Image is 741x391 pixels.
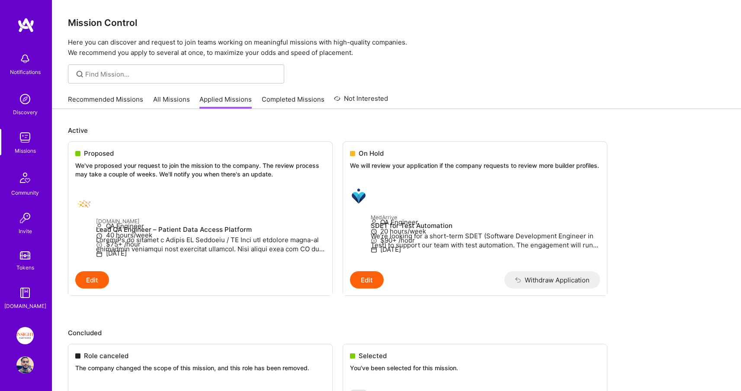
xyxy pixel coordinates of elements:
[350,161,600,170] p: We will review your application if the company requests to review more builder profiles.
[371,219,377,226] i: icon Applicant
[96,224,103,230] i: icon Applicant
[16,284,34,301] img: guide book
[96,240,325,249] p: $75+ /hour
[199,95,252,109] a: Applied Missions
[16,327,34,344] img: Insight Partners: Data & AI - Sourcing
[371,237,377,244] i: icon MoneyGray
[68,328,725,337] p: Concluded
[14,356,36,374] a: User Avatar
[16,356,34,374] img: User Avatar
[19,227,32,236] div: Invite
[75,195,93,213] img: Healthex.io company logo
[14,327,36,344] a: Insight Partners: Data & AI - Sourcing
[334,93,388,109] a: Not Interested
[371,236,600,245] p: $90+ /hour
[84,149,114,158] span: Proposed
[96,251,103,257] i: icon Calendar
[68,189,332,271] a: Healthex.io company logo[DOMAIN_NAME]Lead QA Engineer – Patient Data Access PlatformLoremiPs do s...
[75,161,325,178] p: We've proposed your request to join the mission to the company. The review process may take a cou...
[15,146,36,155] div: Missions
[16,263,34,272] div: Tokens
[16,90,34,108] img: discovery
[96,221,325,231] p: QA Engineer
[16,129,34,146] img: teamwork
[96,249,325,258] p: [DATE]
[96,242,103,248] i: icon MoneyGray
[350,187,367,205] img: MedArrive company logo
[371,228,377,235] i: icon Clock
[68,17,725,28] h3: Mission Control
[16,50,34,67] img: bell
[371,245,600,254] p: [DATE]
[343,180,607,272] a: MedArrive company logoMedArriveSDET for Test AutomationWe’re looking for a short-term SDET (Softw...
[96,233,103,239] i: icon Clock
[371,247,377,253] i: icon Calendar
[153,95,190,109] a: All Missions
[85,70,278,79] input: overall type: UNKNOWN_TYPE server type: NO_SERVER_DATA heuristic type: UNKNOWN_TYPE label: Find M...
[4,301,46,311] div: [DOMAIN_NAME]
[68,37,725,58] p: Here you can discover and request to join teams working on meaningful missions with high-quality ...
[10,67,41,77] div: Notifications
[350,271,384,288] button: Edit
[17,17,35,33] img: logo
[504,271,600,288] button: Withdraw Application
[96,231,325,240] p: 40 hours/week
[13,108,38,117] div: Discovery
[15,167,35,188] img: Community
[68,95,143,109] a: Recommended Missions
[262,95,324,109] a: Completed Missions
[75,271,109,288] button: Edit
[371,227,600,236] p: 20 hours/week
[371,218,600,227] p: QA Engineer
[359,149,384,158] span: On Hold
[16,209,34,227] img: Invite
[20,251,30,260] img: tokens
[75,69,85,79] i: icon SearchGrey
[68,126,725,135] p: Active
[11,188,39,197] div: Community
